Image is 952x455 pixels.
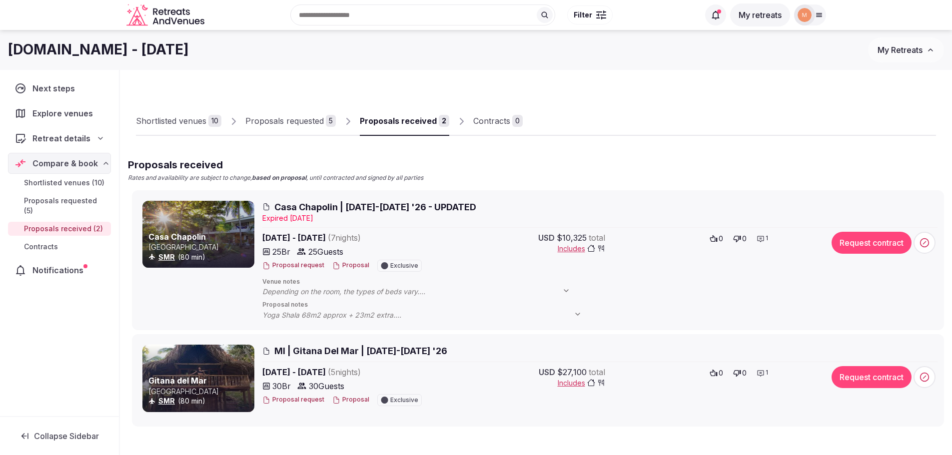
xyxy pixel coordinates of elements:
[332,396,369,404] button: Proposal
[32,107,97,119] span: Explore venues
[360,115,437,127] div: Proposals received
[473,107,523,136] a: Contracts0
[742,234,747,244] span: 0
[538,232,555,244] span: USD
[332,261,369,270] button: Proposal
[126,4,206,26] a: Visit the homepage
[148,252,252,262] div: (80 min)
[567,5,613,24] button: Filter
[360,107,449,136] a: Proposals received2
[8,103,111,124] a: Explore venues
[158,252,175,262] button: SMR
[328,233,361,243] span: ( 7 night s )
[128,158,423,172] h2: Proposals received
[730,3,790,26] button: My retreats
[262,396,324,404] button: Proposal request
[557,232,587,244] span: $10,325
[136,107,221,136] a: Shortlisted venues10
[878,45,923,55] span: My Retreats
[274,345,447,357] span: MI | Gitana Del Mar | [DATE]-[DATE] '26
[439,115,449,127] div: 2
[390,397,418,403] span: Exclusive
[719,368,723,378] span: 0
[558,244,605,254] button: Includes
[766,234,768,243] span: 1
[158,253,175,261] a: SMR
[730,366,750,380] button: 0
[574,10,592,20] span: Filter
[158,396,175,406] button: SMR
[32,157,98,169] span: Compare & book
[8,40,189,59] h1: [DOMAIN_NAME] - [DATE]
[34,431,99,441] span: Collapse Sidebar
[832,366,912,388] button: Request contract
[8,260,111,281] a: Notifications
[32,82,79,94] span: Next steps
[742,368,747,378] span: 0
[262,261,324,270] button: Proposal request
[832,232,912,254] button: Request contract
[148,232,206,242] a: Casa Chapolin
[730,232,750,246] button: 0
[8,194,111,218] a: Proposals requested (5)
[730,10,790,20] a: My retreats
[868,37,944,62] button: My Retreats
[308,246,343,258] span: 25 Guests
[539,366,555,378] span: USD
[24,178,104,188] span: Shortlisted venues (10)
[262,310,592,320] span: Yoga Shala 68m2 approx + 23m2 extra. Activities (prices from 2025, may vary) Private Surf Class –...
[245,107,336,136] a: Proposals requested5
[557,366,587,378] span: $27,100
[798,8,812,22] img: moveinside.it
[24,242,58,252] span: Contracts
[262,232,438,244] span: [DATE] - [DATE]
[245,115,324,127] div: Proposals requested
[707,366,726,380] button: 0
[136,115,206,127] div: Shortlisted venues
[24,224,103,234] span: Proposals received (2)
[126,4,206,26] svg: Retreats and Venues company logo
[558,378,605,388] button: Includes
[589,366,605,378] span: total
[390,263,418,269] span: Exclusive
[473,115,510,127] div: Contracts
[274,201,476,213] span: Casa Chapolin | [DATE]-[DATE] '26 - UPDATED
[766,369,768,377] span: 1
[8,222,111,236] a: Proposals received (2)
[252,174,306,181] strong: based on proposal
[272,380,291,392] span: 30 Br
[148,387,252,397] p: [GEOGRAPHIC_DATA]
[707,232,726,246] button: 0
[589,232,605,244] span: total
[208,115,221,127] div: 10
[8,78,111,99] a: Next steps
[32,132,90,144] span: Retreat details
[128,174,423,182] p: Rates and availability are subject to change, , until contracted and signed by all parties
[328,367,361,377] span: ( 5 night s )
[32,264,87,276] span: Notifications
[8,425,111,447] button: Collapse Sidebar
[262,213,938,223] div: Expire d [DATE]
[262,366,438,378] span: [DATE] - [DATE]
[262,301,938,309] span: Proposal notes
[326,115,336,127] div: 5
[262,278,938,286] span: Venue notes
[158,397,175,405] a: SMR
[148,396,252,406] div: (80 min)
[272,246,290,258] span: 25 Br
[24,196,107,216] span: Proposals requested (5)
[148,376,207,386] a: Gitana del Mar
[309,380,344,392] span: 30 Guests
[719,234,723,244] span: 0
[8,240,111,254] a: Contracts
[512,115,523,127] div: 0
[8,176,111,190] a: Shortlisted venues (10)
[262,287,580,297] span: Depending on the room, the types of beds vary. Check-in, check-out, and breakfast take place at [...
[148,242,252,252] p: [GEOGRAPHIC_DATA]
